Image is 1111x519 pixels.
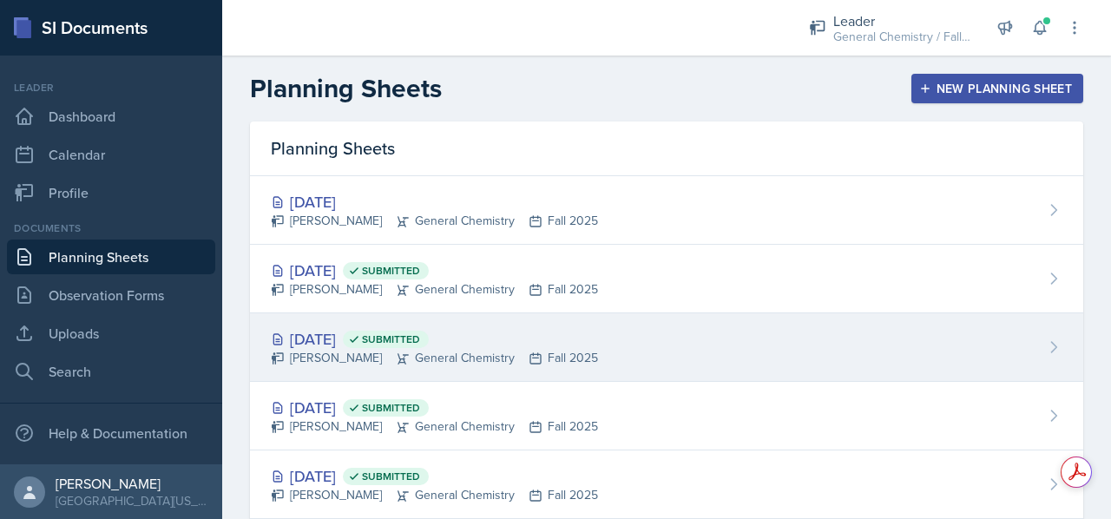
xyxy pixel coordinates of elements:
a: [DATE] Submitted [PERSON_NAME]General ChemistryFall 2025 [250,245,1083,313]
a: [DATE] Submitted [PERSON_NAME]General ChemistryFall 2025 [250,313,1083,382]
a: [DATE] Submitted [PERSON_NAME]General ChemistryFall 2025 [250,450,1083,519]
div: [PERSON_NAME] General Chemistry Fall 2025 [271,349,598,367]
a: Calendar [7,137,215,172]
a: Uploads [7,316,215,351]
div: [DATE] [271,259,598,282]
a: Profile [7,175,215,210]
div: [PERSON_NAME] General Chemistry Fall 2025 [271,280,598,299]
div: Leader [7,80,215,95]
div: Leader [833,10,972,31]
a: Search [7,354,215,389]
div: [PERSON_NAME] [56,475,208,492]
div: New Planning Sheet [923,82,1072,95]
div: Help & Documentation [7,416,215,450]
div: [DATE] [271,327,598,351]
div: [DATE] [271,190,598,214]
div: Documents [7,220,215,236]
div: [GEOGRAPHIC_DATA][US_STATE] [56,492,208,509]
button: New Planning Sheet [911,74,1083,103]
a: Dashboard [7,99,215,134]
div: General Chemistry / Fall 2025 [833,28,972,46]
span: Submitted [362,470,420,483]
div: [DATE] [271,396,598,419]
a: Planning Sheets [7,240,215,274]
a: [DATE] [PERSON_NAME]General ChemistryFall 2025 [250,176,1083,245]
h2: Planning Sheets [250,73,442,104]
span: Submitted [362,332,420,346]
div: Planning Sheets [250,122,1083,176]
a: [DATE] Submitted [PERSON_NAME]General ChemistryFall 2025 [250,382,1083,450]
div: [DATE] [271,464,598,488]
span: Submitted [362,264,420,278]
span: Submitted [362,401,420,415]
div: [PERSON_NAME] General Chemistry Fall 2025 [271,486,598,504]
div: [PERSON_NAME] General Chemistry Fall 2025 [271,212,598,230]
div: [PERSON_NAME] General Chemistry Fall 2025 [271,417,598,436]
a: Observation Forms [7,278,215,312]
